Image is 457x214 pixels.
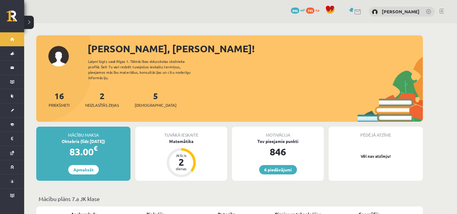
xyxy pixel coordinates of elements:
[332,153,420,159] p: Vēl nav atzīmju!
[135,138,227,178] a: Matemātika Atlicis 2 dienas
[36,127,130,138] div: Mācību maksa
[291,8,305,12] a: 846 mP
[135,138,227,144] div: Matemātika
[94,144,98,153] span: €
[306,8,314,14] span: 745
[232,144,324,159] div: 846
[172,167,190,170] div: dienas
[36,138,130,144] div: Oktobris (līdz [DATE])
[372,9,378,15] img: Lina Tovanceva
[39,195,420,203] p: Mācību plāns 7.a JK klase
[7,11,24,26] a: Rīgas 1. Tālmācības vidusskola
[315,8,319,12] span: xp
[172,157,190,167] div: 2
[88,59,201,80] div: Laipni lūgts savā Rīgas 1. Tālmācības vidusskolas skolnieka profilā. Šeit Tu vari redzēt tuvojošo...
[68,165,99,174] a: Apmaksāt
[49,102,69,108] span: Priekšmeti
[382,8,420,15] a: [PERSON_NAME]
[135,127,227,138] div: Tuvākā ieskaite
[49,90,69,108] a: 16Priekšmeti
[232,138,324,144] div: Tev pieejamie punkti
[291,8,299,14] span: 846
[172,154,190,157] div: Atlicis
[88,41,423,56] div: [PERSON_NAME], [PERSON_NAME]!
[85,102,119,108] span: Neizlasītās ziņas
[300,8,305,12] span: mP
[135,102,176,108] span: [DEMOGRAPHIC_DATA]
[329,127,423,138] div: Pēdējā atzīme
[36,144,130,159] div: 83.00
[306,8,322,12] a: 745 xp
[232,127,324,138] div: Motivācija
[259,165,297,174] a: 6 piedāvājumi
[85,90,119,108] a: 2Neizlasītās ziņas
[135,90,176,108] a: 5[DEMOGRAPHIC_DATA]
